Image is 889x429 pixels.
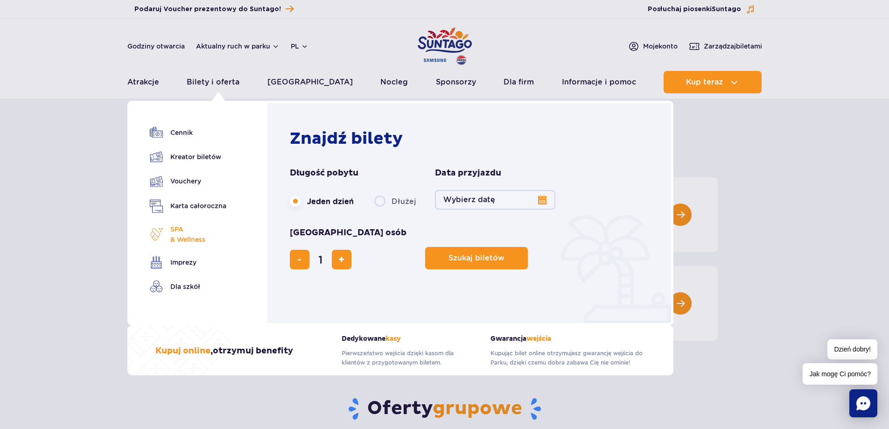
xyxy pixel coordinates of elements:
[435,168,501,179] span: Data przyjazdu
[849,389,877,417] div: Chat
[380,71,408,93] a: Nocleg
[150,126,226,139] a: Cennik
[196,42,280,50] button: Aktualny ruch w parku
[290,191,354,211] label: Jeden dzień
[562,71,636,93] a: Informacje i pomoc
[290,250,309,269] button: usuń bilet
[290,168,653,269] form: Planowanie wizyty w Park of Poland
[374,191,416,211] label: Dłużej
[150,150,226,163] a: Kreator biletów
[686,78,723,86] span: Kup teraz
[664,71,762,93] button: Kup teraz
[290,128,403,149] strong: Znajdź bilety
[127,42,185,51] a: Godziny otwarcia
[342,349,476,367] p: Pierwszeństwo wejścia dzięki kasom dla klientów z przygotowanym biletem.
[155,345,210,356] span: Kupuj online
[490,335,645,343] strong: Gwarancja
[187,71,239,93] a: Bilety i oferta
[643,42,678,51] span: Moje konto
[628,41,678,52] a: Mojekonto
[385,335,401,343] span: kasy
[155,345,293,357] h3: , otrzymuj benefity
[436,71,476,93] a: Sponsorzy
[425,247,528,269] button: Szukaj biletów
[689,41,762,52] a: Zarządzajbiletami
[803,363,877,385] span: Jak mogę Ci pomóc?
[704,42,762,51] span: Zarządzaj biletami
[526,335,551,343] span: wejścia
[490,349,645,367] p: Kupując bilet online otrzymujesz gwarancję wejścia do Parku, dzięki czemu dobra zabawa Cię nie om...
[332,250,351,269] button: dodaj bilet
[435,190,555,210] button: Wybierz datę
[827,339,877,359] span: Dzień dobry!
[342,335,476,343] strong: Dedykowane
[290,168,358,179] span: Długość pobytu
[150,280,226,293] a: Dla szkół
[504,71,534,93] a: Dla firm
[170,224,205,245] span: SPA & Wellness
[309,248,332,271] input: liczba biletów
[127,71,159,93] a: Atrakcje
[267,71,353,93] a: [GEOGRAPHIC_DATA]
[291,42,308,51] button: pl
[150,256,226,269] a: Imprezy
[290,227,406,239] span: [GEOGRAPHIC_DATA] osób
[150,175,226,188] a: Vouchery
[448,254,504,262] span: Szukaj biletów
[150,199,226,213] a: Karta całoroczna
[150,224,226,245] a: SPA& Wellness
